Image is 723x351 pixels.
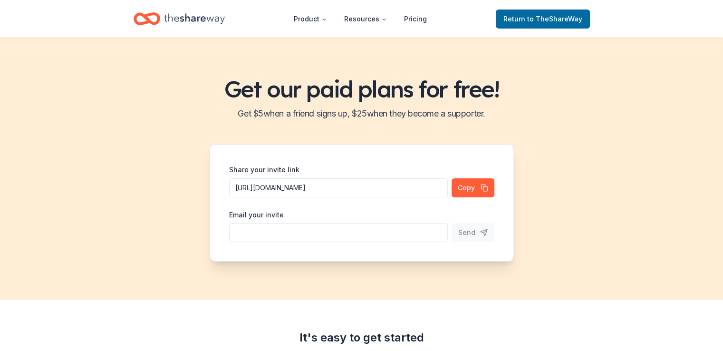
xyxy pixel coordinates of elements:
[452,178,494,197] button: Copy
[11,76,712,102] h1: Get our paid plans for free!
[229,210,284,220] label: Email your invite
[286,10,335,29] button: Product
[396,10,434,29] a: Pricing
[134,8,225,30] a: Home
[503,13,582,25] span: Return
[286,8,434,30] nav: Main
[527,15,582,23] span: to TheShareWay
[229,165,299,175] label: Share your invite link
[496,10,590,29] a: Returnto TheShareWay
[337,10,395,29] button: Resources
[134,330,590,345] div: It's easy to get started
[11,106,712,121] h2: Get $ 5 when a friend signs up, $ 25 when they become a supporter.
